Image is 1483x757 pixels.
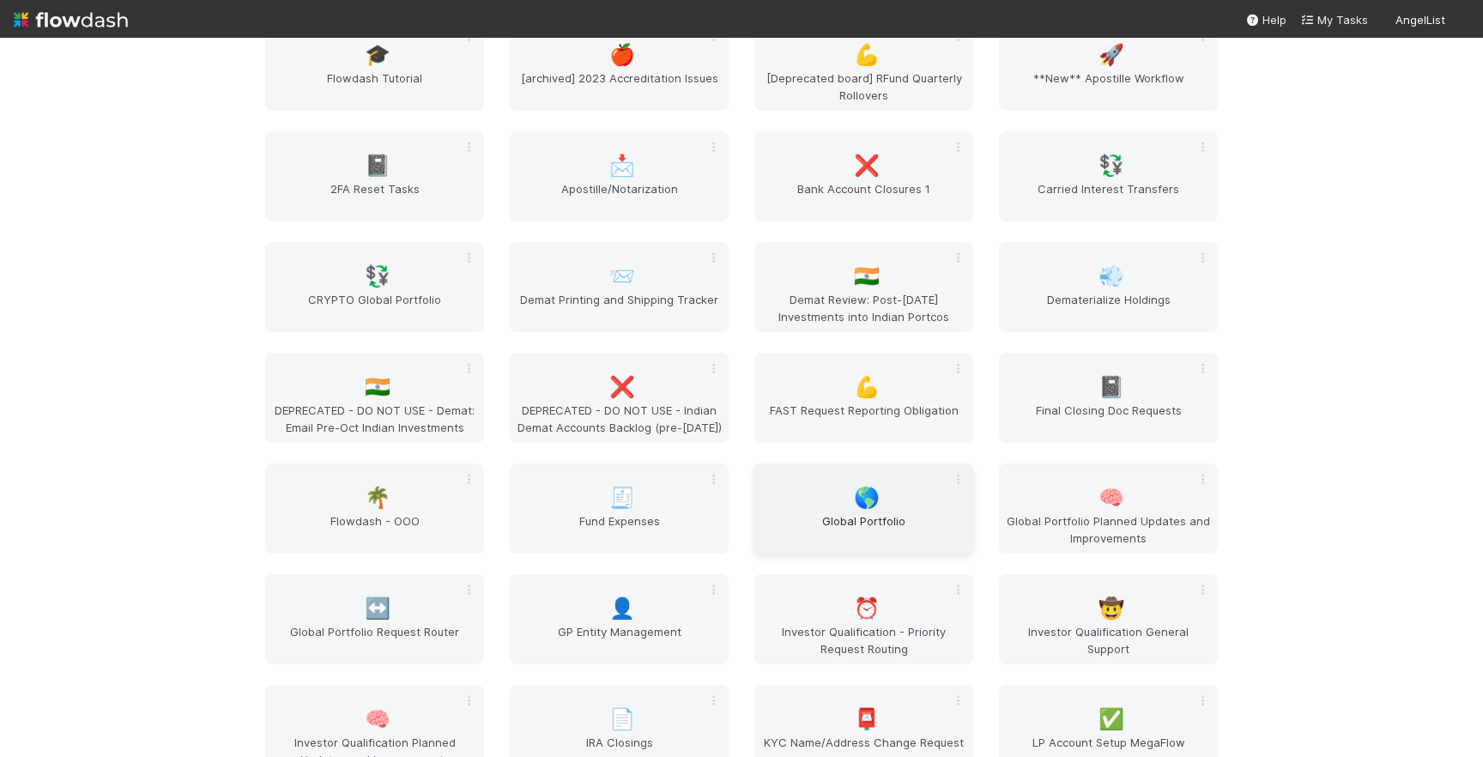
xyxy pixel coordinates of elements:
[272,180,477,215] span: 2FA Reset Tasks
[272,291,477,325] span: CRYPTO Global Portfolio
[761,512,966,547] span: Global Portfolio
[365,265,390,288] span: 💱
[1245,11,1286,28] div: Help
[609,487,635,509] span: 🧾
[999,353,1218,443] a: 📓Final Closing Doc Requests
[761,70,966,104] span: [Deprecated board] RFund Quarterly Rollovers
[761,180,966,215] span: Bank Account Closures 1
[510,21,729,111] a: 🍎[archived] 2023 Accreditation Issues
[1006,402,1211,436] span: Final Closing Doc Requests
[510,242,729,332] a: 📨Demat Printing and Shipping Tracker
[265,131,484,221] a: 📓2FA Reset Tasks
[365,44,390,66] span: 🎓
[754,131,973,221] a: ❌Bank Account Closures 1
[854,597,880,620] span: ⏰
[365,597,390,620] span: ↔️
[1006,291,1211,325] span: Dematerialize Holdings
[1006,180,1211,215] span: Carried Interest Transfers
[517,180,722,215] span: Apostille/Notarization
[854,376,880,398] span: 💪
[1099,154,1124,177] span: 💱
[265,574,484,664] a: ↔️Global Portfolio Request Router
[1300,13,1368,27] span: My Tasks
[999,463,1218,554] a: 🧠Global Portfolio Planned Updates and Improvements
[265,242,484,332] a: 💱CRYPTO Global Portfolio
[609,154,635,177] span: 📩
[999,574,1218,664] a: 🤠Investor Qualification General Support
[510,131,729,221] a: 📩Apostille/Notarization
[854,265,880,288] span: 🇮🇳
[365,376,390,398] span: 🇮🇳
[1006,512,1211,547] span: Global Portfolio Planned Updates and Improvements
[1099,487,1124,509] span: 🧠
[517,623,722,657] span: GP Entity Management
[754,353,973,443] a: 💪FAST Request Reporting Obligation
[754,242,973,332] a: 🇮🇳Demat Review: Post-[DATE] Investments into Indian Portcos
[999,131,1218,221] a: 💱Carried Interest Transfers
[14,5,128,34] img: logo-inverted-e16ddd16eac7371096b0.svg
[265,353,484,443] a: 🇮🇳DEPRECATED - DO NOT USE - Demat: Email Pre-Oct Indian Investments
[1006,623,1211,657] span: Investor Qualification General Support
[517,512,722,547] span: Fund Expenses
[761,402,966,436] span: FAST Request Reporting Obligation
[1099,44,1124,66] span: 🚀
[1099,376,1124,398] span: 📓
[609,44,635,66] span: 🍎
[1099,708,1124,730] span: ✅
[517,402,722,436] span: DEPRECATED - DO NOT USE - Indian Demat Accounts Backlog (pre-[DATE])
[510,353,729,443] a: ❌DEPRECATED - DO NOT USE - Indian Demat Accounts Backlog (pre-[DATE])
[754,574,973,664] a: ⏰Investor Qualification - Priority Request Routing
[510,463,729,554] a: 🧾Fund Expenses
[272,623,477,657] span: Global Portfolio Request Router
[609,597,635,620] span: 👤
[1300,11,1368,28] a: My Tasks
[1099,265,1124,288] span: 💨
[1099,597,1124,620] span: 🤠
[761,623,966,657] span: Investor Qualification - Priority Request Routing
[510,574,729,664] a: 👤GP Entity Management
[1452,12,1469,29] img: avatar_e0ab5a02-4425-4644-8eca-231d5bcccdf4.png
[365,708,390,730] span: 🧠
[854,708,880,730] span: 📮
[754,21,973,111] a: 💪[Deprecated board] RFund Quarterly Rollovers
[854,44,880,66] span: 💪
[517,291,722,325] span: Demat Printing and Shipping Tracker
[265,21,484,111] a: 🎓Flowdash Tutorial
[609,376,635,398] span: ❌
[365,487,390,509] span: 🌴
[609,708,635,730] span: 📄
[854,487,880,509] span: 🌎
[854,154,880,177] span: ❌
[272,402,477,436] span: DEPRECATED - DO NOT USE - Demat: Email Pre-Oct Indian Investments
[754,463,973,554] a: 🌎Global Portfolio
[999,242,1218,332] a: 💨Dematerialize Holdings
[517,70,722,104] span: [archived] 2023 Accreditation Issues
[365,154,390,177] span: 📓
[609,265,635,288] span: 📨
[1395,13,1445,27] span: AngelList
[272,70,477,104] span: Flowdash Tutorial
[761,291,966,325] span: Demat Review: Post-[DATE] Investments into Indian Portcos
[999,21,1218,111] a: 🚀**New** Apostille Workflow
[265,463,484,554] a: 🌴Flowdash - OOO
[1006,70,1211,104] span: **New** Apostille Workflow
[272,512,477,547] span: Flowdash - OOO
